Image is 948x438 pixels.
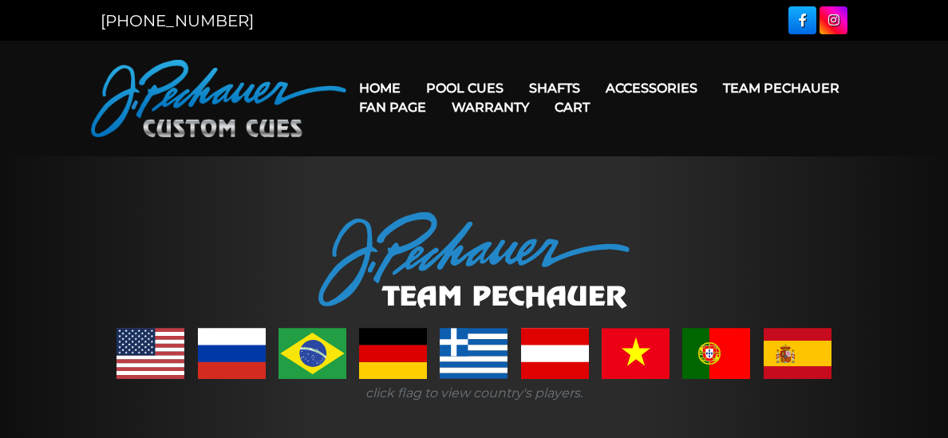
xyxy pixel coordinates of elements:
a: Team Pechauer [710,68,852,109]
a: Fan Page [346,87,439,128]
img: Pechauer Custom Cues [91,60,346,137]
a: Accessories [593,68,710,109]
a: Shafts [516,68,593,109]
a: Cart [542,87,602,128]
a: Warranty [439,87,542,128]
a: Home [346,68,413,109]
a: Pool Cues [413,68,516,109]
i: click flag to view country's players. [365,385,583,401]
a: [PHONE_NUMBER] [101,11,254,30]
